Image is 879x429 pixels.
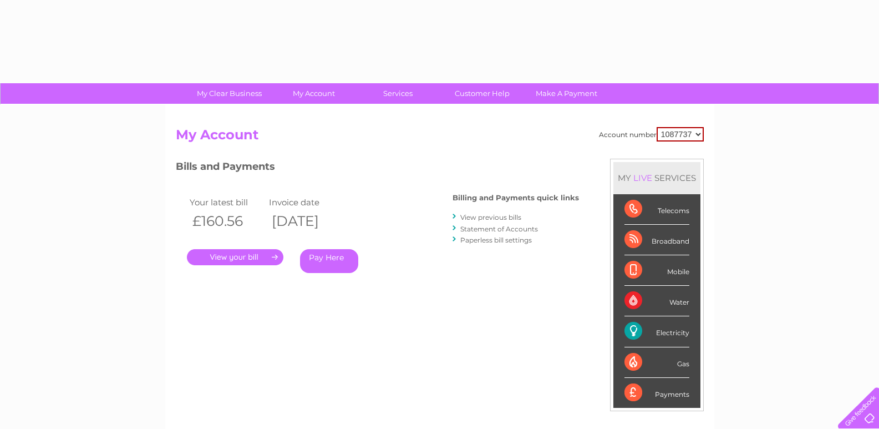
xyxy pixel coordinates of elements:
div: Mobile [624,255,689,286]
div: Broadband [624,225,689,255]
div: Electricity [624,316,689,347]
a: Statement of Accounts [460,225,538,233]
a: Make A Payment [521,83,612,104]
a: Paperless bill settings [460,236,532,244]
div: Account number [599,127,704,142]
div: MY SERVICES [613,162,700,194]
div: Telecoms [624,194,689,225]
h3: Bills and Payments [176,159,579,178]
a: Customer Help [436,83,528,104]
td: Your latest bill [187,195,267,210]
h2: My Account [176,127,704,148]
a: My Account [268,83,359,104]
div: Water [624,286,689,316]
a: My Clear Business [184,83,275,104]
th: [DATE] [266,210,346,233]
div: Gas [624,347,689,378]
div: LIVE [631,173,654,183]
a: . [187,249,283,265]
a: View previous bills [460,213,521,221]
h4: Billing and Payments quick links [453,194,579,202]
th: £160.56 [187,210,267,233]
td: Invoice date [266,195,346,210]
div: Payments [624,378,689,408]
a: Services [352,83,444,104]
a: Pay Here [300,249,358,273]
